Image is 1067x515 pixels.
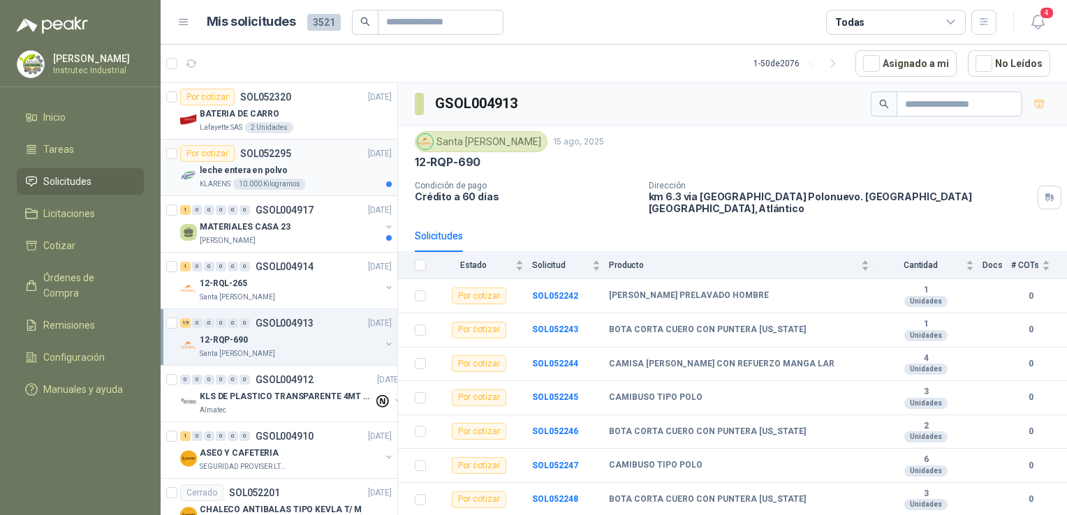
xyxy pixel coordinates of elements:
b: 1 [878,319,974,330]
button: No Leídos [968,50,1050,77]
a: Inicio [17,104,144,130]
span: Inicio [43,110,66,125]
div: 0 [204,431,214,441]
p: [DATE] [377,373,401,387]
p: GSOL004913 [256,318,314,328]
p: KLARENS [200,179,230,190]
div: Unidades [904,499,948,510]
p: [DATE] [368,204,392,217]
p: 12-RQP-690 [415,155,480,170]
a: Manuales y ayuda [17,376,144,403]
p: 12-RQP-690 [200,334,248,347]
p: Santa [PERSON_NAME] [200,292,275,303]
div: 0 [228,318,238,328]
a: 1 0 0 0 0 0 GSOL004914[DATE] Company Logo12-RQL-265Santa [PERSON_NAME] [180,258,395,303]
div: Por cotizar [452,322,506,338]
div: 0 [216,205,226,215]
p: Almatec [200,405,226,416]
a: Remisiones [17,312,144,338]
button: 4 [1025,10,1050,35]
div: Por cotizar [452,389,506,406]
p: SOL052320 [240,92,291,102]
img: Company Logo [180,337,197,354]
div: 0 [204,205,214,215]
span: Solicitudes [43,174,91,189]
div: 0 [204,262,214,271]
p: KLS DE PLASTICO TRANSPARENTE 4MT CAL 4 Y CINTA TRA [200,390,374,403]
div: Por cotizar [180,89,235,105]
div: 0 [192,318,203,328]
p: [DATE] [368,486,392,500]
p: km 6.3 via [GEOGRAPHIC_DATA] Polonuevo. [GEOGRAPHIC_DATA] [GEOGRAPHIC_DATA] , Atlántico [649,191,1033,214]
p: GSOL004912 [256,375,314,385]
div: 2 Unidades [245,122,293,133]
img: Company Logo [180,167,197,184]
b: 0 [1011,357,1050,371]
b: 1 [878,285,974,296]
span: Cantidad [878,260,963,270]
div: Unidades [904,364,948,375]
th: Producto [609,252,878,279]
div: Por cotizar [452,491,506,508]
div: 0 [192,431,203,441]
b: CAMIBUSO TIPO POLO [609,392,702,403]
div: 0 [240,205,250,215]
a: SOL052248 [532,494,578,504]
th: Solicitud [532,252,609,279]
div: 0 [192,262,203,271]
div: 0 [228,262,238,271]
img: Company Logo [180,281,197,297]
div: 0 [204,318,214,328]
div: Unidades [904,465,948,477]
div: 0 [228,375,238,385]
div: Solicitudes [415,228,463,244]
img: Company Logo [180,450,197,467]
div: 1 - 50 de 2076 [753,52,844,75]
p: [DATE] [368,317,392,330]
span: Licitaciones [43,206,95,221]
p: GSOL004917 [256,205,314,215]
th: Docs [983,252,1011,279]
span: search [360,17,370,27]
div: 0 [216,375,226,385]
a: SOL052243 [532,324,578,334]
p: SOL052201 [229,488,280,498]
div: Unidades [904,398,948,409]
p: MATERIALES CASA 23 [200,221,290,234]
span: Remisiones [43,318,95,333]
p: 12-RQL-265 [200,277,247,290]
a: Por cotizarSOL052320[DATE] Company LogoBATERIA DE CARROLafayette SAS2 Unidades [161,83,397,140]
b: 4 [878,353,974,364]
p: Santa [PERSON_NAME] [200,348,275,359]
div: Por cotizar [452,423,506,440]
div: Cerrado [180,484,223,501]
div: Unidades [904,431,948,442]
p: Instrutec Industrial [53,66,140,75]
b: 2 [878,421,974,432]
a: SOL052242 [532,291,578,301]
b: BOTA CORTA CUERO CON PUNTERA [US_STATE] [609,426,806,438]
b: 0 [1011,323,1050,336]
a: 1 0 0 0 0 0 GSOL004917[DATE] MATERIALES CASA 23[PERSON_NAME] [180,202,395,246]
span: Manuales y ayuda [43,382,123,397]
div: Por cotizar [180,145,235,162]
h3: GSOL004913 [435,93,520,114]
p: GSOL004910 [256,431,314,441]
h1: Mis solicitudes [207,12,296,32]
span: search [879,99,889,109]
div: Por cotizar [452,288,506,304]
div: 0 [228,205,238,215]
b: [PERSON_NAME] PRELAVADO HOMBRE [609,290,769,301]
div: 19 [180,318,191,328]
a: SOL052245 [532,392,578,402]
a: 19 0 0 0 0 0 GSOL004913[DATE] Company Logo12-RQP-690Santa [PERSON_NAME] [180,315,395,359]
th: # COTs [1011,252,1067,279]
b: BOTA CORTA CUERO CON PUNTERA [US_STATE] [609,494,806,505]
p: BATERIA DE CARRO [200,107,279,121]
p: SEGURIDAD PROVISER LTDA [200,461,288,472]
p: leche entera en polvo [200,164,287,177]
